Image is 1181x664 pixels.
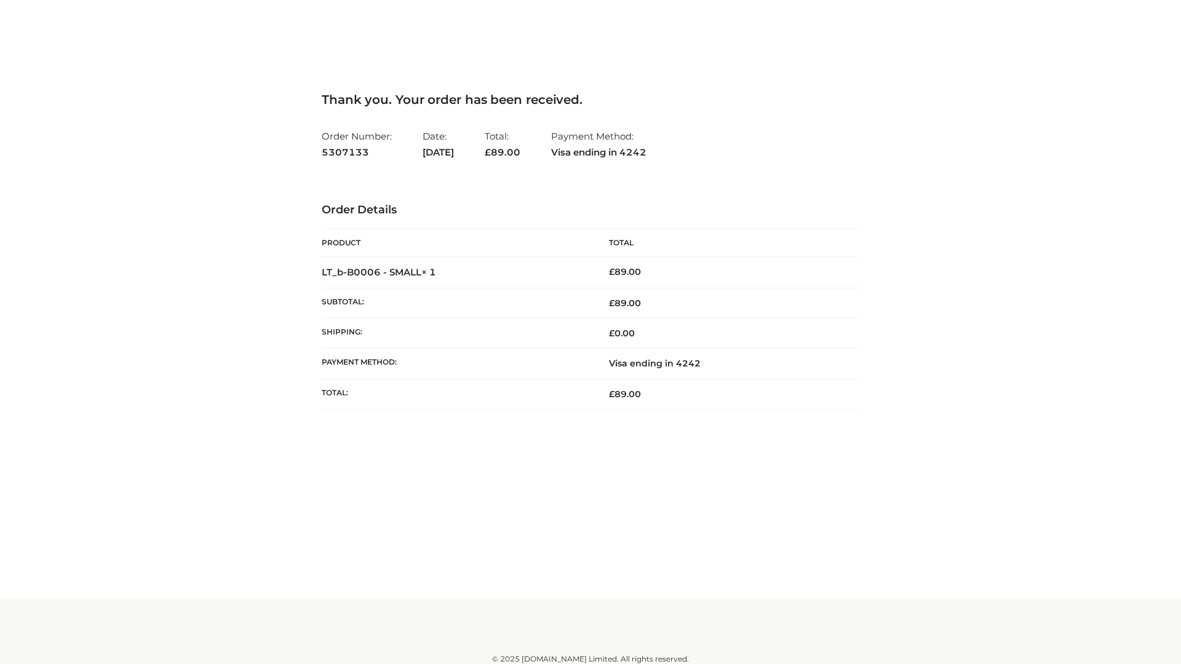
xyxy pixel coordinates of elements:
th: Total [590,229,859,257]
li: Date: [423,125,454,163]
span: 89.00 [485,146,520,158]
span: £ [485,146,491,158]
h3: Thank you. Your order has been received. [322,92,859,107]
li: Payment Method: [551,125,646,163]
bdi: 0.00 [609,328,635,339]
th: Total: [322,379,590,409]
span: £ [609,328,614,339]
span: £ [609,298,614,309]
span: £ [609,266,614,277]
strong: LT_b-B0006 - SMALL [322,266,436,278]
strong: [DATE] [423,144,454,160]
strong: × 1 [421,266,436,278]
span: 89.00 [609,298,641,309]
th: Product [322,229,590,257]
strong: Visa ending in 4242 [551,144,646,160]
bdi: 89.00 [609,266,641,277]
li: Order Number: [322,125,392,163]
h3: Order Details [322,204,859,217]
th: Payment method: [322,349,590,379]
strong: 5307133 [322,144,392,160]
span: 89.00 [609,389,641,400]
th: Subtotal: [322,288,590,318]
th: Shipping: [322,318,590,349]
li: Total: [485,125,520,163]
td: Visa ending in 4242 [590,349,859,379]
span: £ [609,389,614,400]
